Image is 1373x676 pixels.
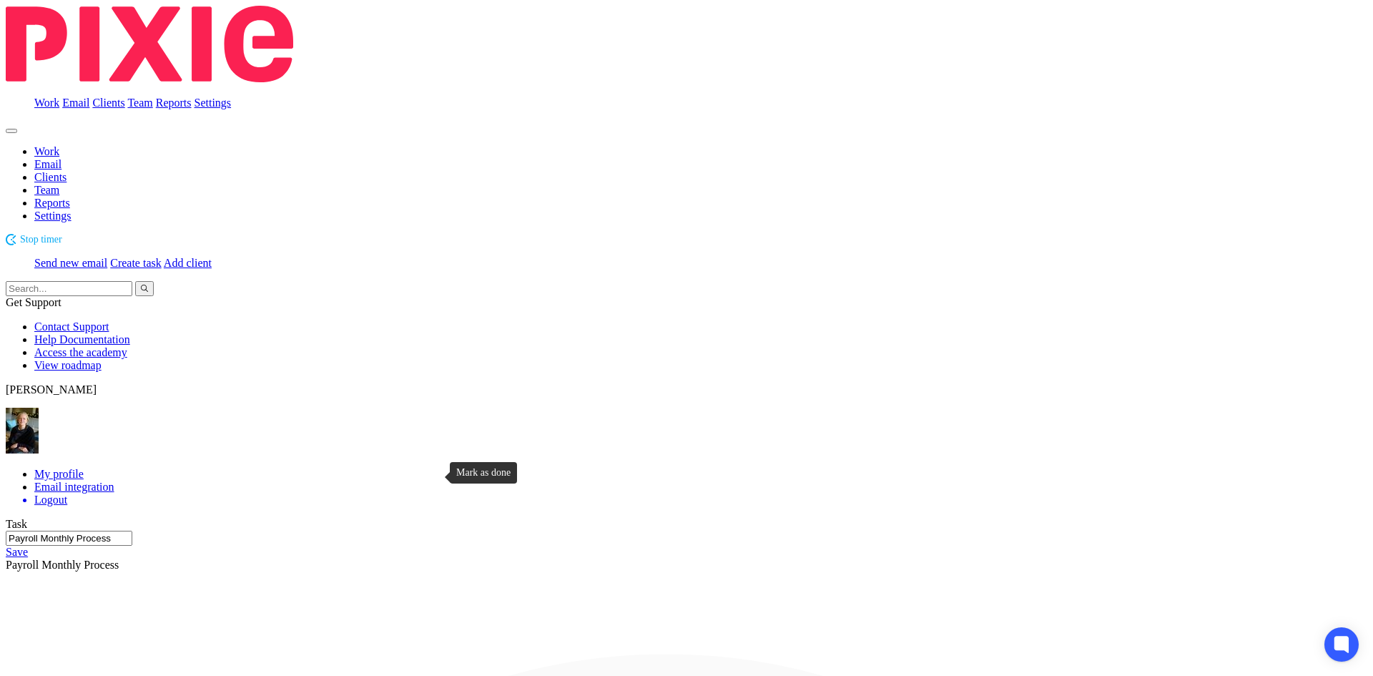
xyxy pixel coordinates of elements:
[34,197,70,209] a: Reports
[34,359,102,371] a: View roadmap
[6,531,1367,572] div: Payroll Monthly Process
[34,97,59,109] a: Work
[34,210,72,222] a: Settings
[34,494,1367,506] a: Logout
[6,518,27,530] label: Task
[156,97,192,109] a: Reports
[195,97,232,109] a: Settings
[34,158,61,170] a: Email
[34,145,59,157] a: Work
[6,408,39,454] img: nicky-partington.jpg
[62,97,89,109] a: Email
[6,546,28,558] a: Save
[34,468,84,480] a: My profile
[34,257,107,269] a: Send new email
[6,559,1367,572] div: Payroll Monthly Process
[6,296,61,308] span: Get Support
[34,481,114,493] a: Email integration
[34,333,130,346] a: Help Documentation
[110,257,162,269] a: Create task
[34,494,67,506] span: Logout
[6,234,1367,245] div: Camdata Limited - Payroll Monthly Process
[164,257,212,269] a: Add client
[127,97,152,109] a: Team
[34,171,67,183] a: Clients
[34,184,59,196] a: Team
[6,383,1367,396] p: [PERSON_NAME]
[34,320,109,333] a: Contact Support
[6,6,293,82] img: Pixie
[6,281,132,296] input: Search
[135,281,154,296] button: Search
[20,234,62,245] span: Stop timer
[92,97,124,109] a: Clients
[34,346,127,358] a: Access the academy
